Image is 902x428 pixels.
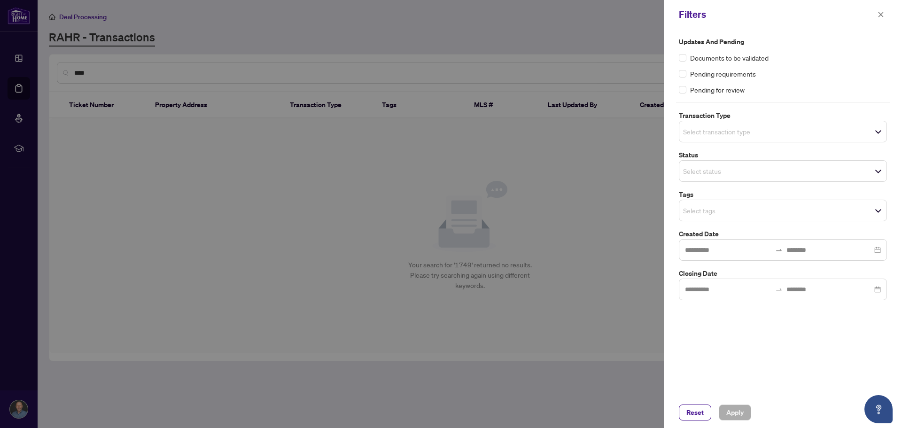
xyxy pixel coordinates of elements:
span: to [775,286,783,293]
label: Updates and Pending [679,37,887,47]
label: Status [679,150,887,160]
span: close [878,11,884,18]
button: Open asap [864,395,893,423]
span: swap-right [775,246,783,254]
label: Closing Date [679,268,887,279]
span: swap-right [775,286,783,293]
span: to [775,246,783,254]
label: Tags [679,189,887,200]
span: Reset [686,405,704,420]
button: Apply [719,405,751,420]
label: Transaction Type [679,110,887,121]
button: Reset [679,405,711,420]
div: Filters [679,8,875,22]
span: Pending requirements [690,69,756,79]
span: Documents to be validated [690,53,769,63]
span: Pending for review [690,85,745,95]
label: Created Date [679,229,887,239]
